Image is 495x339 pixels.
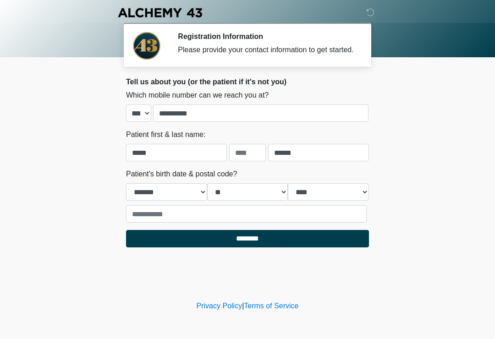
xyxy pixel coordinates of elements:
label: Which mobile number can we reach you at? [126,90,269,101]
label: Patient first & last name: [126,129,205,140]
a: | [242,302,244,310]
img: Agent Avatar [133,32,160,60]
a: Terms of Service [244,302,298,310]
label: Patient's birth date & postal code? [126,169,237,180]
h2: Tell us about you (or the patient if it's not you) [126,77,369,86]
h2: Registration Information [178,32,355,41]
div: Please provide your contact information to get started. [178,44,355,55]
img: Alchemy 43 Logo [117,7,203,18]
a: Privacy Policy [197,302,242,310]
